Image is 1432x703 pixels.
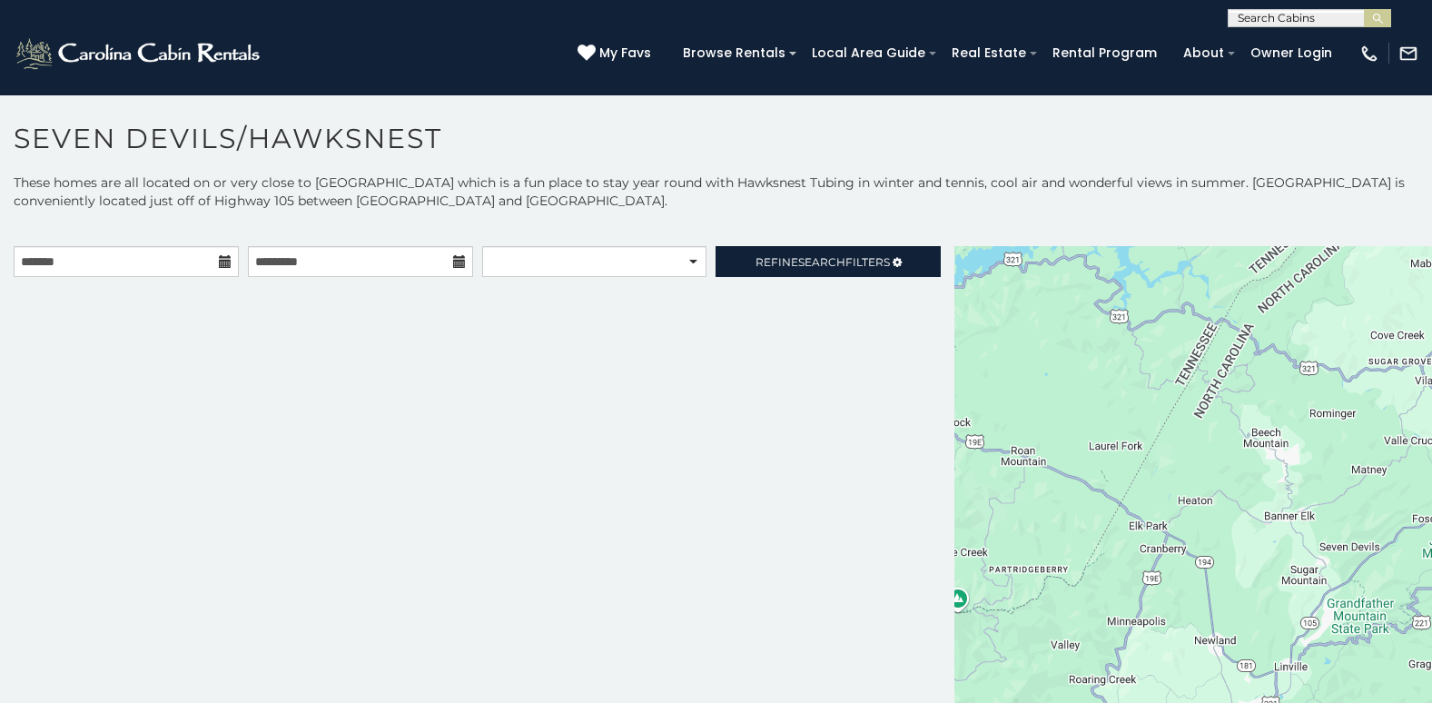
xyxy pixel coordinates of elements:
a: RefineSearchFilters [716,246,941,277]
a: Owner Login [1241,39,1341,67]
img: mail-regular-white.png [1398,44,1418,64]
img: phone-regular-white.png [1359,44,1379,64]
a: About [1174,39,1233,67]
a: Browse Rentals [674,39,795,67]
span: My Favs [599,44,651,63]
span: Search [798,255,845,269]
a: Real Estate [943,39,1035,67]
a: My Favs [578,44,656,64]
a: Rental Program [1043,39,1166,67]
a: Local Area Guide [803,39,934,67]
span: Refine Filters [756,255,890,269]
img: White-1-2.png [14,35,265,72]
